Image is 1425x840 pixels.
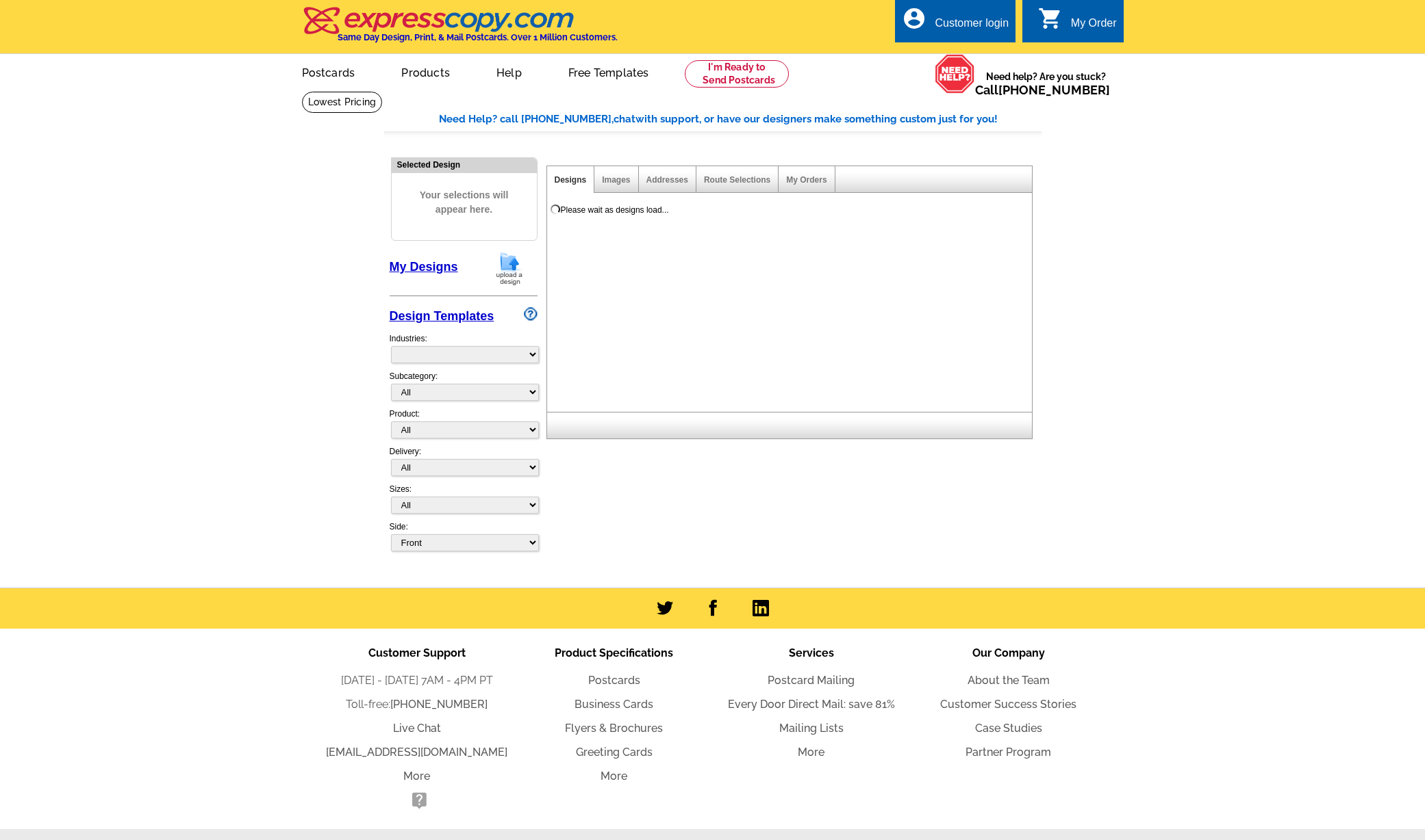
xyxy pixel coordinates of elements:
i: account_circle [902,6,926,31]
span: Product Specifications [555,646,673,659]
a: Postcard Mailing [768,674,855,687]
div: Selected Design [392,158,537,171]
span: Services [789,646,834,659]
div: Delivery: [390,445,538,483]
div: Industries: [390,326,538,370]
a: Postcards [588,674,640,687]
a: About the Team [968,674,1050,687]
a: Partner Program [966,746,1051,759]
a: Case Studies [975,722,1042,735]
div: Product: [390,408,538,445]
a: Greeting Cards [576,746,653,759]
div: Sizes: [390,483,538,521]
a: Design Templates [390,309,494,323]
a: [PHONE_NUMBER] [998,83,1110,97]
a: Postcards [280,55,377,88]
span: chat [614,113,635,125]
a: Help [475,55,544,88]
a: Designs [555,175,587,185]
a: Products [379,55,472,88]
a: Same Day Design, Print, & Mail Postcards. Over 1 Million Customers. [302,16,618,42]
div: My Order [1071,17,1117,36]
a: [PHONE_NUMBER] [390,698,488,711]
a: Addresses [646,175,688,185]
img: upload-design [492,251,527,286]
div: Please wait as designs load... [561,204,669,216]
li: [DATE] - [DATE] 7AM - 4PM PT [318,672,516,689]
a: account_circle Customer login [902,15,1009,32]
span: Need help? Are you stuck? [975,70,1117,97]
a: Route Selections [704,175,770,185]
a: shopping_cart My Order [1038,15,1117,32]
a: Mailing Lists [779,722,844,735]
a: More [403,770,430,783]
a: My Designs [390,260,458,274]
img: loading... [550,204,561,215]
span: Call [975,83,1110,97]
span: Customer Support [368,646,466,659]
a: Flyers & Brochures [565,722,663,735]
img: design-wizard-help-icon.png [524,307,538,321]
a: Customer Success Stories [940,698,1076,711]
img: help [935,54,975,94]
a: Every Door Direct Mail: save 81% [728,698,895,711]
a: More [798,746,824,759]
i: shopping_cart [1038,6,1063,31]
div: Customer login [935,17,1009,36]
a: More [601,770,627,783]
div: Subcategory: [390,370,538,408]
a: Images [602,175,630,185]
h4: Same Day Design, Print, & Mail Postcards. Over 1 Million Customers. [338,32,618,42]
li: Toll-free: [318,696,516,713]
div: Need Help? call [PHONE_NUMBER], with support, or have our designers make something custom just fo... [439,111,1042,127]
span: Our Company [972,646,1045,659]
a: Business Cards [575,698,653,711]
span: Your selections will appear here. [402,174,527,231]
a: [EMAIL_ADDRESS][DOMAIN_NAME] [326,746,507,759]
a: Live Chat [393,722,441,735]
a: My Orders [786,175,827,185]
div: Side: [390,521,538,553]
a: Free Templates [546,55,671,88]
